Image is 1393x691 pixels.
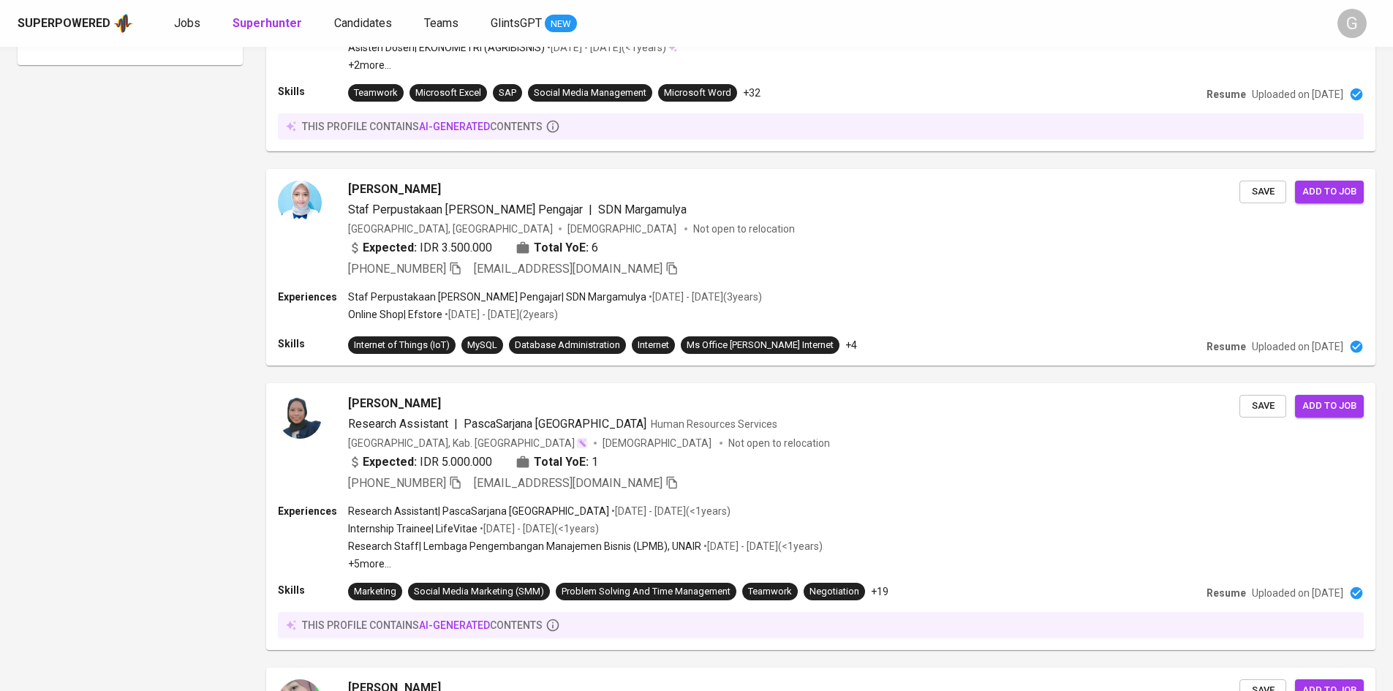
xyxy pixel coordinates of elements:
div: Social Media Management [534,86,646,100]
div: Superpowered [18,15,110,32]
p: • [DATE] - [DATE] ( <1 years ) [477,521,599,536]
p: Uploaded on [DATE] [1252,339,1343,354]
p: • [DATE] - [DATE] ( <1 years ) [545,40,666,55]
span: Research Assistant [348,417,448,431]
span: [PERSON_NAME] [348,395,441,412]
span: SDN Margamulya [598,203,687,216]
span: Add to job [1302,184,1356,200]
span: [PERSON_NAME] [348,181,441,198]
p: Staf Perpustakaan [PERSON_NAME] Pengajar | SDN Margamulya [348,290,646,304]
div: [GEOGRAPHIC_DATA], Kab. [GEOGRAPHIC_DATA] [348,436,588,450]
div: Marketing [354,585,396,599]
p: +5 more ... [348,556,823,571]
span: [EMAIL_ADDRESS][DOMAIN_NAME] [474,262,662,276]
div: Database Administration [515,339,620,352]
div: Problem Solving And Time Management [562,585,731,599]
p: this profile contains contents [302,618,543,633]
p: • [DATE] - [DATE] ( <1 years ) [609,504,731,518]
a: Superpoweredapp logo [18,12,133,34]
div: Negotiation [809,585,859,599]
img: 05b3cee8687cbf1264623b455120852d.jpeg [278,395,322,439]
p: +32 [743,86,760,100]
div: Internet [638,339,669,352]
p: Experiences [278,504,348,518]
button: Save [1239,395,1286,418]
div: IDR 5.000.000 [348,453,492,471]
span: [DEMOGRAPHIC_DATA] [567,222,679,236]
div: G [1337,9,1367,38]
a: GlintsGPT NEW [491,15,577,33]
img: app logo [113,12,133,34]
img: magic_wand.svg [576,437,588,449]
div: [GEOGRAPHIC_DATA], [GEOGRAPHIC_DATA] [348,222,553,236]
p: Research Staff | Lembaga Pengembangan Manajemen Bisnis (LPMB), UNAIR [348,539,701,554]
span: [PHONE_NUMBER] [348,262,446,276]
p: +4 [845,338,857,352]
p: Research Assistant | PascaSarjana [GEOGRAPHIC_DATA] [348,504,609,518]
div: Social Media Marketing (SMM) [414,585,544,599]
span: Jobs [174,16,200,30]
a: [PERSON_NAME]Research Assistant|PascaSarjana [GEOGRAPHIC_DATA]Human Resources Services[GEOGRAPHIC... [266,383,1375,650]
b: Total YoE: [534,453,589,471]
span: Save [1247,184,1279,200]
span: | [454,415,458,433]
button: Save [1239,181,1286,203]
span: Candidates [334,16,392,30]
div: Microsoft Word [664,86,731,100]
div: MySQL [467,339,497,352]
span: GlintsGPT [491,16,542,30]
p: Resume [1207,87,1246,102]
div: IDR 3.500.000 [348,239,492,257]
span: Teams [424,16,458,30]
span: 6 [592,239,598,257]
p: +2 more ... [348,58,687,72]
span: AI-generated [419,121,490,132]
p: Not open to relocation [693,222,795,236]
p: Asisten Dosen | EKONOMETRI (AGRIBISNIS) [348,40,545,55]
span: Add to job [1302,398,1356,415]
b: Superhunter [233,16,302,30]
a: Teams [424,15,461,33]
span: AI-generated [419,619,490,631]
span: [EMAIL_ADDRESS][DOMAIN_NAME] [474,476,662,490]
span: Human Resources Services [651,418,777,430]
div: Internet of Things (IoT) [354,339,450,352]
b: Total YoE: [534,239,589,257]
p: Not open to relocation [728,436,830,450]
p: +19 [871,584,888,599]
a: [PERSON_NAME]Staf Perpustakaan [PERSON_NAME] Pengajar|SDN Margamulya[GEOGRAPHIC_DATA], [GEOGRAPHI... [266,169,1375,366]
p: Online Shop | Efstore [348,307,442,322]
a: Jobs [174,15,203,33]
p: • [DATE] - [DATE] ( <1 years ) [701,539,823,554]
span: PascaSarjana [GEOGRAPHIC_DATA] [464,417,646,431]
span: NEW [545,17,577,31]
p: • [DATE] - [DATE] ( 3 years ) [646,290,762,304]
p: Skills [278,84,348,99]
a: Candidates [334,15,395,33]
div: Microsoft Excel [415,86,481,100]
b: Expected: [363,453,417,471]
button: Add to job [1295,181,1364,203]
button: Add to job [1295,395,1364,418]
a: Superhunter [233,15,305,33]
p: Skills [278,336,348,351]
span: [PHONE_NUMBER] [348,476,446,490]
div: Teamwork [748,585,792,599]
div: Ms Office [PERSON_NAME] Internet [687,339,834,352]
p: Experiences [278,290,348,304]
p: this profile contains contents [302,119,543,134]
div: SAP [499,86,516,100]
img: 193acee76e9889731bad311129117c85.jpg [278,181,322,224]
span: [DEMOGRAPHIC_DATA] [603,436,714,450]
p: Resume [1207,339,1246,354]
p: Uploaded on [DATE] [1252,87,1343,102]
span: | [589,201,592,219]
p: • [DATE] - [DATE] ( 2 years ) [442,307,558,322]
span: 1 [592,453,598,471]
span: Staf Perpustakaan [PERSON_NAME] Pengajar [348,203,583,216]
b: Expected: [363,239,417,257]
span: Save [1247,398,1279,415]
p: Uploaded on [DATE] [1252,586,1343,600]
p: Internship Trainee | LifeVitae [348,521,477,536]
p: Skills [278,583,348,597]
